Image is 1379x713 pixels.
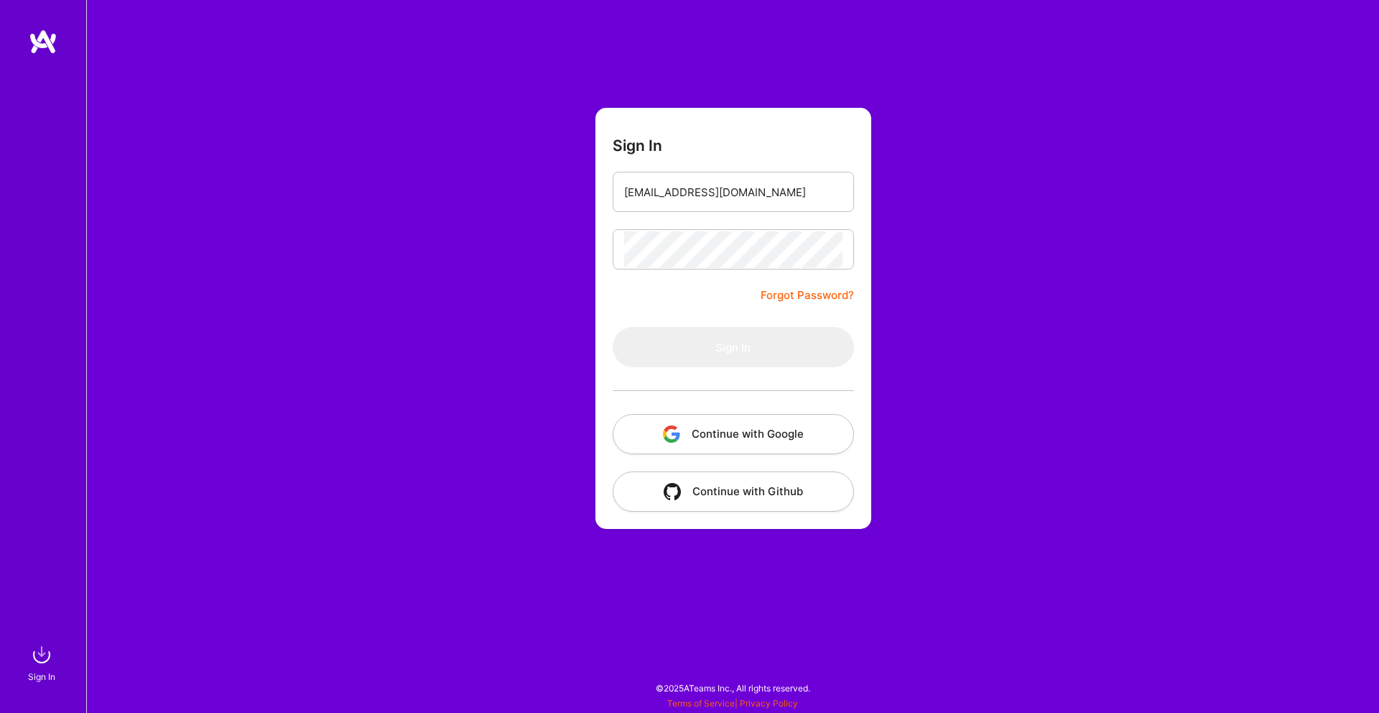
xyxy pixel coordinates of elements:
[667,698,798,709] span: |
[664,483,681,500] img: icon
[613,137,662,155] h3: Sign In
[761,287,854,304] a: Forgot Password?
[667,698,735,709] a: Terms of Service
[624,174,842,211] input: Email...
[29,29,57,55] img: logo
[28,669,55,684] div: Sign In
[30,640,56,684] a: sign inSign In
[86,670,1379,706] div: © 2025 ATeams Inc., All rights reserved.
[613,414,854,454] button: Continue with Google
[613,327,854,367] button: Sign In
[27,640,56,669] img: sign in
[740,698,798,709] a: Privacy Policy
[663,425,680,443] img: icon
[613,471,854,512] button: Continue with Github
